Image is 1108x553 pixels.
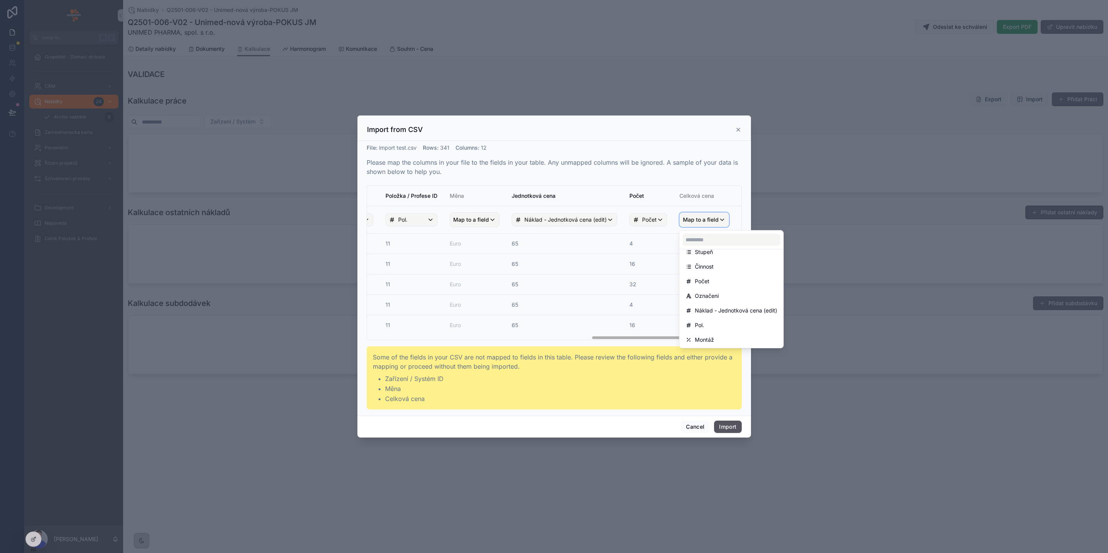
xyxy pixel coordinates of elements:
[695,291,719,301] span: Označení
[695,321,704,330] span: Pol.
[695,262,714,271] span: Činnost
[695,306,777,315] span: Náklad - Jednotková cena (edit)
[695,335,714,344] span: Montáž
[695,277,709,286] span: Počet
[695,247,713,257] span: Stupeň
[367,186,741,340] div: scrollable content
